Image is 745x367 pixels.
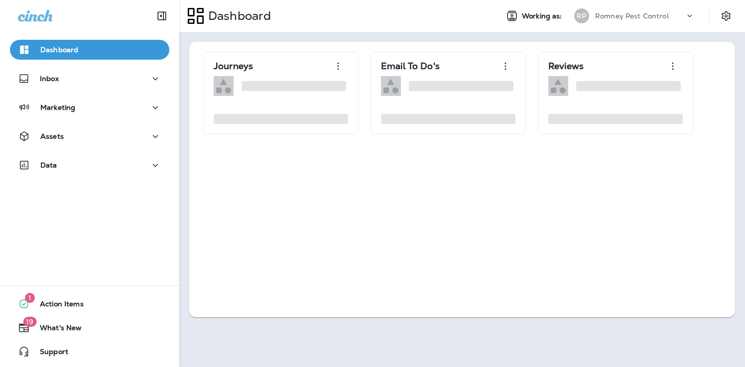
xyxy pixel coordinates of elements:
button: 1Action Items [10,294,169,314]
p: Data [40,161,57,169]
div: RP [574,8,589,23]
p: Inbox [40,75,59,83]
p: Journeys [214,61,253,71]
button: Assets [10,126,169,146]
p: Assets [40,132,64,140]
button: Support [10,342,169,362]
button: Inbox [10,69,169,89]
span: Action Items [30,300,84,312]
p: Reviews [548,61,584,71]
p: Email To Do's [381,61,440,71]
span: 1 [25,293,35,303]
p: Romney Pest Control [595,12,669,20]
button: Settings [717,7,735,25]
button: Marketing [10,97,169,117]
p: Dashboard [40,46,78,54]
button: Data [10,155,169,175]
button: Dashboard [10,40,169,60]
p: Dashboard [204,8,271,23]
span: Support [30,348,68,360]
button: Collapse Sidebar [148,6,176,26]
p: Marketing [40,103,75,111]
span: What's New [30,324,82,336]
button: 19What's New [10,318,169,338]
span: Working as: [522,12,564,20]
span: 19 [23,317,36,327]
